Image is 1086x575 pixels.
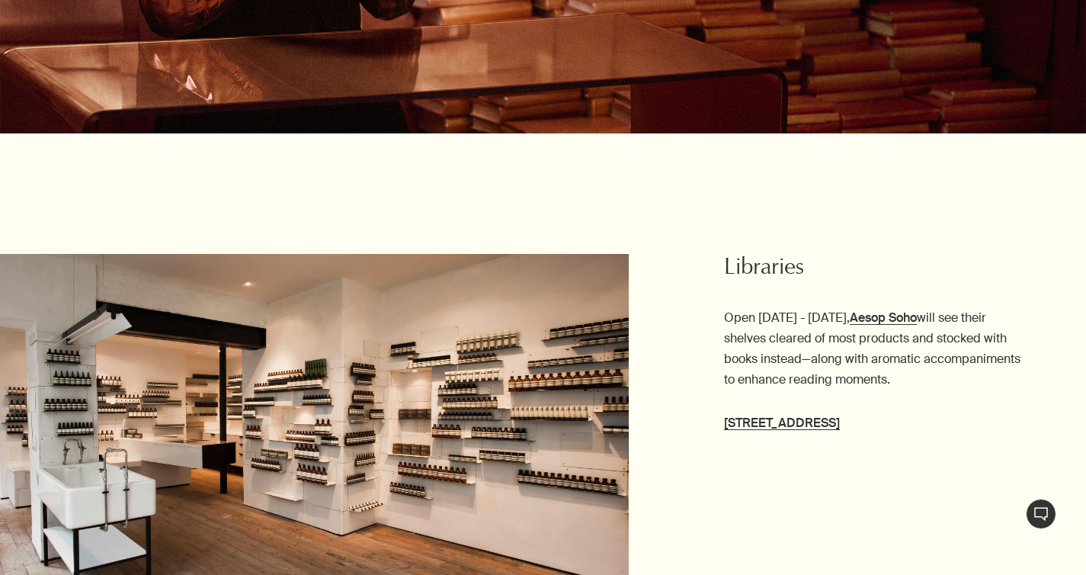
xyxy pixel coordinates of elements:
a: [STREET_ADDRESS] [724,415,840,431]
h2: Libraries [724,254,1025,284]
button: Live Assistance [1026,499,1056,529]
a: Aesop Soho [850,310,917,326]
p: Open [DATE] - [DATE], will see their shelves cleared of most products and stocked with books inst... [724,307,1025,390]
